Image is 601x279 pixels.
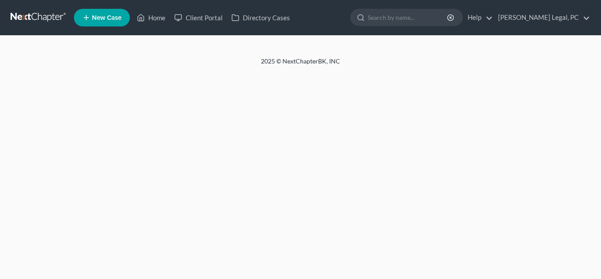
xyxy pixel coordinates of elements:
input: Search by name... [368,9,448,26]
a: Help [463,10,493,26]
a: [PERSON_NAME] Legal, PC [494,10,590,26]
span: New Case [92,15,121,21]
a: Home [132,10,170,26]
a: Client Portal [170,10,227,26]
a: Directory Cases [227,10,294,26]
div: 2025 © NextChapterBK, INC [50,57,551,73]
